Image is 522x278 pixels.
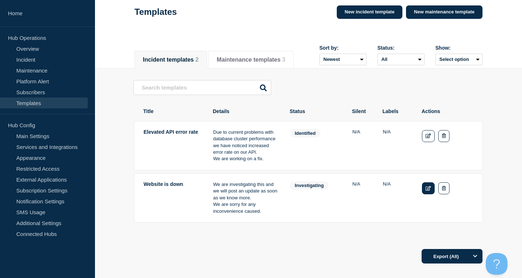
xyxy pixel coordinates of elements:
[290,181,340,215] td: Status: investigating
[213,201,278,215] p: We are sorry for any inconvenience caused.
[213,129,278,156] p: Due to current problems with database cluster performance we have noticed increased error rate on...
[377,54,424,65] select: Status
[468,249,482,264] button: Options
[143,57,199,63] button: Incident templates 2
[421,108,473,115] th: Actions
[213,129,278,163] td: Details: Due to current problems with database cluster performance we have noticed increased erro...
[438,130,449,142] button: Delete
[290,129,340,163] td: Status: identified
[406,5,482,19] a: New maintenance template
[213,181,278,201] p: We are investigating this and we will post an update as soon as we know more.
[435,45,482,51] div: Show:
[422,182,435,194] a: Edit
[422,129,474,163] td: Actions: Edit Delete
[337,5,402,19] a: New incident template
[319,45,366,51] div: Sort by:
[422,130,435,142] a: Edit
[319,54,366,65] select: Sort by
[382,108,410,115] th: Labels
[352,181,371,215] td: Silent: N/A
[486,253,507,275] iframe: Help Scout Beacon - Open
[438,182,449,194] button: Delete
[422,249,482,264] button: Export (All)
[133,80,271,95] input: Search templates
[382,181,410,215] td: Labels: global.none
[195,57,199,63] span: 2
[435,54,482,65] button: Select option
[422,181,474,215] td: Actions: Edit Delete
[352,129,371,163] td: Silent: N/A
[213,181,278,215] td: Details: We are investigating this and we will post an update as soon as we know more.<br/> We ar...
[282,57,285,63] span: 3
[352,108,370,115] th: Silent
[290,129,320,137] span: identified
[217,57,285,63] button: Maintenance templates 3
[382,129,410,163] td: Labels: global.none
[212,108,278,115] th: Details
[290,181,328,190] span: investigating
[134,7,177,17] h1: Templates
[289,108,340,115] th: Status
[143,181,201,215] td: Title: Website is down
[213,155,278,162] p: We are working on a fix.
[143,108,201,115] th: Title
[377,45,424,51] div: Status:
[143,129,201,163] td: Title: Elevated API error rate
